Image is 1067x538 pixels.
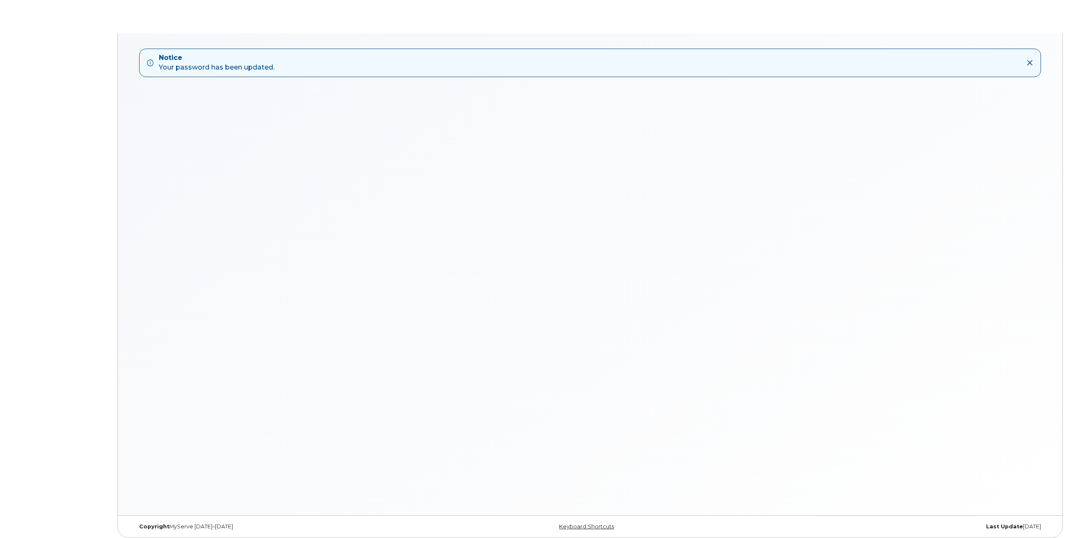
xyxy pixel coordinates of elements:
div: Your password has been updated. [159,53,275,72]
div: [DATE] [743,523,1047,530]
div: MyServe [DATE]–[DATE] [133,523,438,530]
strong: Copyright [139,523,169,530]
strong: Last Update [986,523,1023,530]
a: Keyboard Shortcuts [559,523,614,530]
strong: Notice [159,53,275,63]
